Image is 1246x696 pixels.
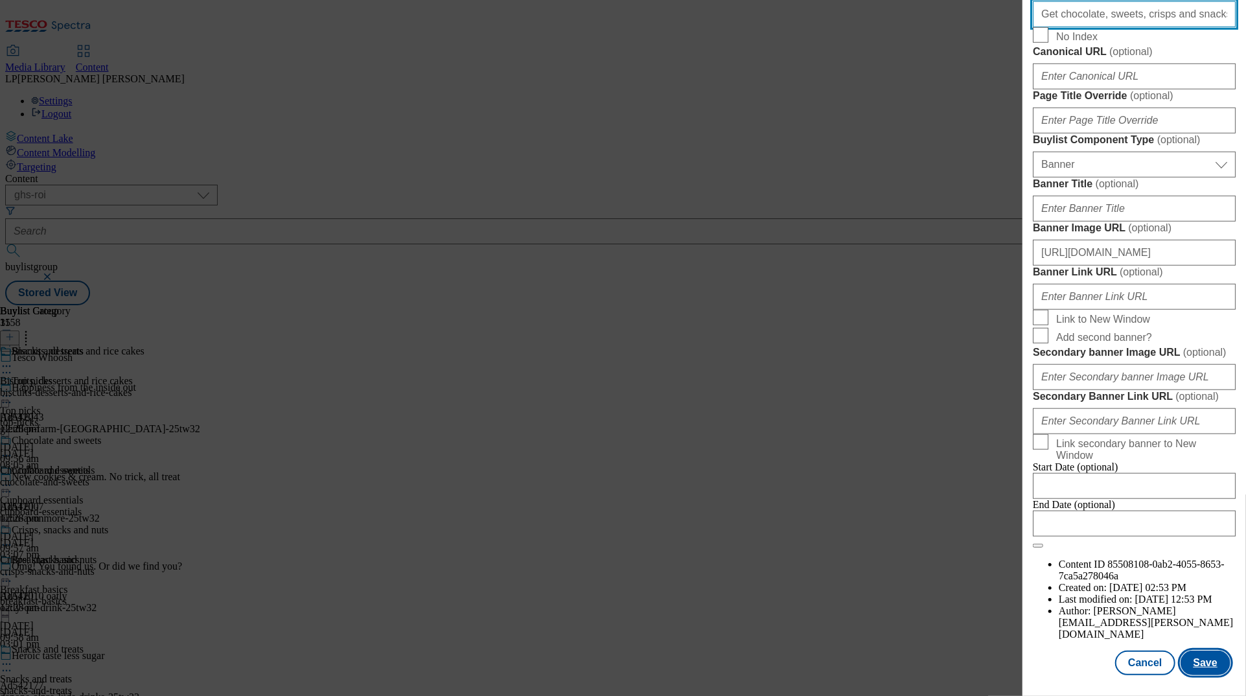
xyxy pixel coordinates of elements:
[1128,222,1171,233] span: ( optional )
[1033,473,1236,499] input: Enter Date
[1115,651,1175,675] button: Cancel
[1056,314,1150,325] span: Link to New Window
[1056,332,1152,343] span: Add second banner?
[1033,461,1118,472] span: Start Date (optional)
[1033,222,1236,235] label: Banner Image URL
[1059,559,1225,581] span: 85508108-0ab2-4055-8653-7ca5a278046a
[1033,1,1236,27] input: Enter Description
[1096,178,1139,189] span: ( optional )
[1033,240,1236,266] input: Enter Banner Image URL
[1033,133,1236,146] label: Buylist Component Type
[1033,390,1236,403] label: Secondary Banner Link URL
[1056,31,1098,43] span: No Index
[1120,266,1163,277] span: ( optional )
[1033,511,1236,537] input: Enter Date
[1130,90,1173,101] span: ( optional )
[1033,196,1236,222] input: Enter Banner Title
[1033,346,1236,359] label: Secondary banner Image URL
[1181,651,1230,675] button: Save
[1033,64,1236,89] input: Enter Canonical URL
[1033,45,1236,58] label: Canonical URL
[1033,364,1236,390] input: Enter Secondary banner Image URL
[1033,266,1236,279] label: Banner Link URL
[1059,594,1236,605] li: Last modified on:
[1157,134,1201,145] span: ( optional )
[1059,605,1233,640] span: [PERSON_NAME][EMAIL_ADDRESS][PERSON_NAME][DOMAIN_NAME]
[1059,582,1236,594] li: Created on:
[1135,594,1212,605] span: [DATE] 12:53 PM
[1033,108,1236,133] input: Enter Page Title Override
[1056,438,1230,461] span: Link secondary banner to New Window
[1109,582,1186,593] span: [DATE] 02:53 PM
[1059,605,1236,640] li: Author:
[1109,46,1153,57] span: ( optional )
[1033,408,1236,434] input: Enter Secondary Banner Link URL
[1033,178,1236,191] label: Banner Title
[1059,559,1236,582] li: Content ID
[1183,347,1227,358] span: ( optional )
[1033,284,1236,310] input: Enter Banner Link URL
[1033,89,1236,102] label: Page Title Override
[1033,499,1115,510] span: End Date (optional)
[1175,391,1219,402] span: ( optional )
